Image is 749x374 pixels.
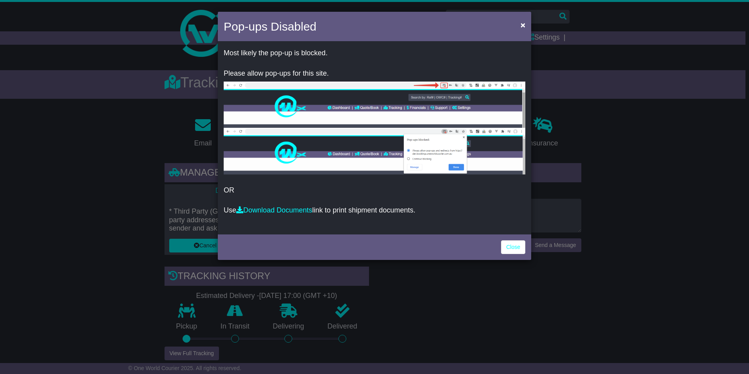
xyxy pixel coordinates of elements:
[236,206,312,214] a: Download Documents
[224,69,525,78] p: Please allow pop-ups for this site.
[521,20,525,29] span: ×
[501,240,525,254] a: Close
[218,43,531,232] div: OR
[224,128,525,174] img: allow-popup-2.png
[224,82,525,128] img: allow-popup-1.png
[224,18,317,35] h4: Pop-ups Disabled
[224,206,525,215] p: Use link to print shipment documents.
[517,17,529,33] button: Close
[224,49,525,58] p: Most likely the pop-up is blocked.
